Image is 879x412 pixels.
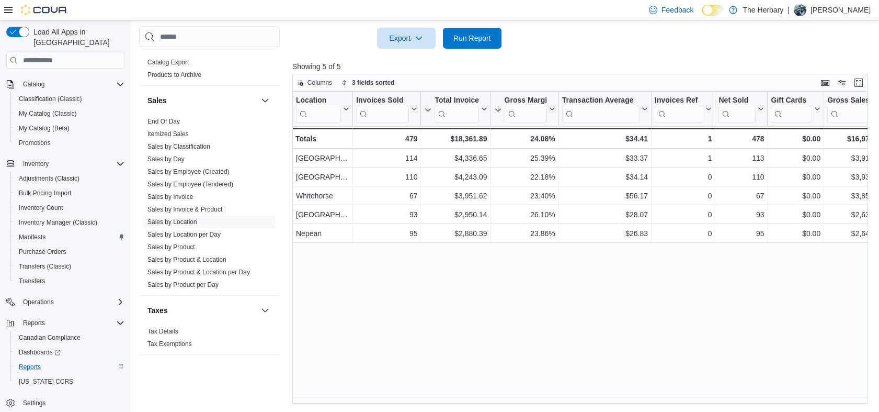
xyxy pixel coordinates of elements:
[15,260,75,273] a: Transfers (Classic)
[771,96,820,123] button: Gift Cards
[147,218,197,226] span: Sales by Location
[655,96,712,123] button: Invoices Ref
[15,246,124,258] span: Purchase Orders
[19,233,45,241] span: Manifests
[15,331,85,344] a: Canadian Compliance
[147,269,250,276] a: Sales by Product & Location per Day
[10,360,129,374] button: Reports
[19,296,58,308] button: Operations
[562,190,648,203] div: $56.17
[562,228,648,240] div: $26.83
[718,132,764,145] div: 478
[295,132,349,145] div: Totals
[2,316,129,330] button: Reports
[494,228,555,240] div: 23.86%
[19,317,49,329] button: Reports
[771,132,820,145] div: $0.00
[307,79,332,87] span: Columns
[15,275,124,287] span: Transfers
[10,106,129,121] button: My Catalog (Classic)
[10,201,129,215] button: Inventory Count
[787,4,790,16] p: |
[655,171,712,184] div: 0
[15,202,124,214] span: Inventory Count
[810,4,871,16] p: [PERSON_NAME]
[352,79,394,87] span: 3 fields sorted
[19,317,124,329] span: Reports
[23,298,54,306] span: Operations
[771,209,820,221] div: $0.00
[147,230,221,239] span: Sales by Location per Day
[15,375,77,388] a: [US_STATE] CCRS
[15,375,124,388] span: Washington CCRS
[147,180,233,188] span: Sales by Employee (Tendered)
[771,152,820,165] div: $0.00
[718,96,756,123] div: Net Sold
[23,160,49,168] span: Inventory
[147,281,219,289] span: Sales by Product per Day
[19,78,124,91] span: Catalog
[10,92,129,106] button: Classification (Classic)
[562,96,640,106] div: Transaction Average
[19,124,70,132] span: My Catalog (Beta)
[259,304,271,317] button: Taxes
[2,157,129,171] button: Inventory
[424,96,487,123] button: Total Invoiced
[147,193,193,201] a: Sales by Invoice
[356,96,409,123] div: Invoices Sold
[424,171,487,184] div: $4,243.09
[494,209,555,221] div: 26.10%
[494,152,555,165] div: 25.39%
[147,305,257,316] button: Taxes
[655,228,712,240] div: 0
[337,76,398,89] button: 3 fields sorted
[147,58,189,66] span: Catalog Export
[19,95,82,103] span: Classification (Classic)
[147,281,219,288] a: Sales by Product per Day
[23,80,44,88] span: Catalog
[15,275,49,287] a: Transfers
[504,96,546,106] div: Gross Margin
[29,27,124,48] span: Load All Apps in [GEOGRAPHIC_DATA]
[718,190,764,203] div: 67
[771,228,820,240] div: $0.00
[356,96,417,123] button: Invoices Sold
[655,96,703,123] div: Invoices Ref
[15,122,124,135] span: My Catalog (Beta)
[356,171,417,184] div: 110
[19,262,71,271] span: Transfers (Classic)
[19,377,73,386] span: [US_STATE] CCRS
[10,136,129,150] button: Promotions
[15,231,50,243] a: Manifests
[296,96,341,106] div: Location
[147,95,167,106] h3: Sales
[21,5,68,15] img: Cova
[494,96,555,123] button: Gross Margin
[147,168,230,175] a: Sales by Employee (Created)
[19,158,124,170] span: Inventory
[771,96,812,123] div: Gift Card Sales
[562,96,640,123] div: Transaction Average
[147,142,210,151] span: Sales by Classification
[435,96,478,106] div: Total Invoiced
[147,328,178,335] a: Tax Details
[292,61,874,72] p: Showing 5 of 5
[655,190,712,203] div: 0
[23,399,45,407] span: Settings
[19,189,72,197] span: Bulk Pricing Import
[296,96,349,123] button: Location
[19,204,63,212] span: Inventory Count
[10,171,129,186] button: Adjustments (Classic)
[771,190,820,203] div: $0.00
[259,94,271,107] button: Sales
[743,4,783,16] p: The Herbary
[10,374,129,389] button: [US_STATE] CCRS
[19,396,124,409] span: Settings
[827,96,875,106] div: Gross Sales
[562,132,648,145] div: $34.41
[377,28,436,49] button: Export
[19,78,49,91] button: Catalog
[147,95,257,106] button: Sales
